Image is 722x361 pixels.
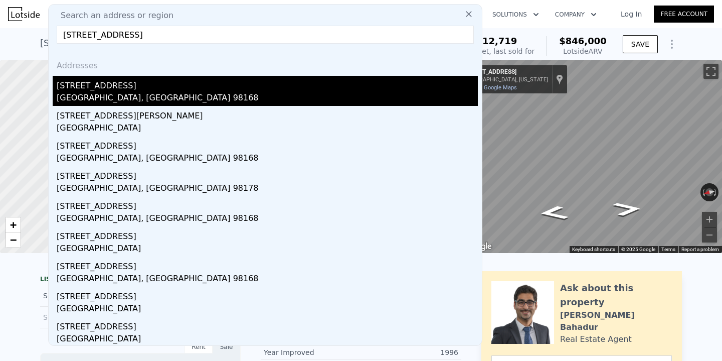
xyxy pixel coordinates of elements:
a: Report a problem [681,247,719,252]
div: [STREET_ADDRESS] [57,317,478,333]
a: Free Account [654,6,714,23]
button: Rotate counterclockwise [700,183,706,201]
path: Go North, 35th Ave Ct [526,202,581,223]
div: [STREET_ADDRESS] [57,136,478,152]
div: [GEOGRAPHIC_DATA] [57,333,478,347]
div: [GEOGRAPHIC_DATA] [57,303,478,317]
div: Sold [43,311,132,324]
div: Sold [43,289,132,302]
div: [STREET_ADDRESS] [57,257,478,273]
a: Terms [661,247,675,252]
a: Show location on map [556,74,563,85]
span: − [10,233,17,246]
div: 1996 [361,347,458,357]
div: [STREET_ADDRESS] [57,196,478,212]
a: Log In [609,9,654,19]
div: LISTING & SALE HISTORY [40,275,241,285]
div: Real Estate Agent [560,333,632,345]
div: [GEOGRAPHIC_DATA], [GEOGRAPHIC_DATA] 98168 [57,152,478,166]
div: Street View [459,60,722,253]
img: Lotside [8,7,40,21]
span: + [10,218,17,231]
a: Zoom in [6,217,21,232]
button: Zoom in [702,212,717,227]
input: Enter an address, city, region, neighborhood or zip code [57,26,474,44]
div: [GEOGRAPHIC_DATA], [US_STATE] [463,76,548,83]
div: Sale [213,340,241,353]
div: [STREET_ADDRESS][PERSON_NAME] [57,106,478,122]
div: Map [459,60,722,253]
div: [STREET_ADDRESS] [57,76,478,92]
div: [STREET_ADDRESS] [57,287,478,303]
div: [STREET_ADDRESS] [57,166,478,182]
div: [STREET_ADDRESS] , [GEOGRAPHIC_DATA] , WA 98335 [40,36,282,50]
span: Search an address or region [53,10,173,22]
div: [PERSON_NAME] Bahadur [560,309,672,333]
div: [GEOGRAPHIC_DATA], [GEOGRAPHIC_DATA] 98168 [57,273,478,287]
div: Off Market, last sold for [452,46,534,56]
button: Solutions [484,6,547,24]
a: View on Google Maps [463,84,517,91]
path: Go South, 35th Ave Ct [601,198,654,219]
button: Company [547,6,605,24]
span: $846,000 [559,36,607,46]
div: Rent [185,340,213,353]
div: Addresses [53,52,478,76]
button: Reset the view [700,187,719,198]
span: $312,719 [470,36,517,46]
div: [STREET_ADDRESS] [463,68,548,76]
div: [GEOGRAPHIC_DATA], [GEOGRAPHIC_DATA] 98168 [57,212,478,226]
div: [STREET_ADDRESS] [57,226,478,243]
span: © 2025 Google [621,247,655,252]
button: Toggle fullscreen view [703,64,718,79]
div: Lotside ARV [559,46,607,56]
div: Year Improved [264,347,361,357]
div: Ask about this property [560,281,672,309]
button: SAVE [623,35,658,53]
div: [GEOGRAPHIC_DATA] [57,122,478,136]
button: Keyboard shortcuts [572,246,615,253]
button: Rotate clockwise [713,183,719,201]
div: [GEOGRAPHIC_DATA], [GEOGRAPHIC_DATA] 98168 [57,92,478,106]
button: Show Options [662,34,682,54]
a: Zoom out [6,232,21,248]
div: [GEOGRAPHIC_DATA] [57,243,478,257]
div: [GEOGRAPHIC_DATA], [GEOGRAPHIC_DATA] 98178 [57,182,478,196]
button: Zoom out [702,227,717,243]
